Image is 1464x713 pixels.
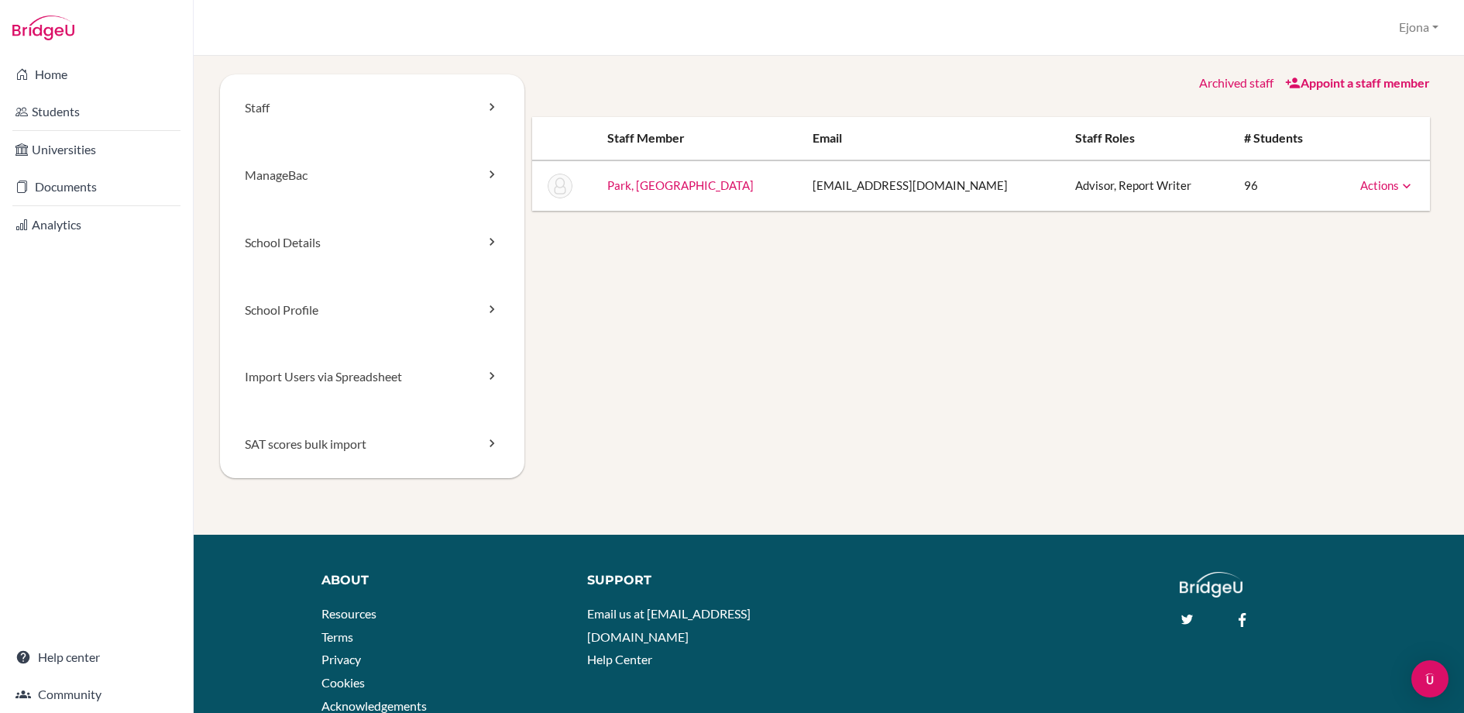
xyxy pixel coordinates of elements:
a: Help Center [587,652,652,666]
a: ManageBac [220,142,524,209]
a: Acknowledgements [321,698,427,713]
th: Staff member [595,117,799,160]
img: Bridge-U [12,15,74,40]
img: logo_white@2x-f4f0deed5e89b7ecb1c2cc34c3e3d731f90f0f143d5ea2071677605dd97b5244.png [1180,572,1242,598]
div: About [321,572,564,590]
th: Email [800,117,1064,160]
th: # students [1232,117,1332,160]
a: School Details [220,209,524,277]
td: Advisor, Report Writer [1063,160,1232,211]
a: SAT scores bulk import [220,411,524,478]
th: Staff roles [1063,117,1232,160]
td: [EMAIL_ADDRESS][DOMAIN_NAME] [800,160,1064,211]
a: Community [3,679,190,710]
a: Import Users via Spreadsheet [220,343,524,411]
div: Support [587,572,816,590]
a: Park, [GEOGRAPHIC_DATA] [607,178,754,192]
a: School Profile [220,277,524,344]
a: Home [3,59,190,90]
a: Actions [1360,178,1414,192]
a: Archived staff [1199,75,1273,90]
a: Documents [3,171,190,202]
a: Cookies [321,675,365,690]
div: Open Intercom Messenger [1411,660,1449,697]
a: Appoint a staff member [1285,75,1430,90]
td: 96 [1232,160,1332,211]
a: Email us at [EMAIL_ADDRESS][DOMAIN_NAME] [587,606,751,644]
a: Staff [220,74,524,142]
a: Help center [3,642,190,673]
img: Hulya Park [548,174,572,198]
button: Ejona [1392,13,1445,42]
a: Privacy [321,652,361,666]
a: Universities [3,134,190,165]
a: Terms [321,629,353,644]
a: Students [3,96,190,127]
a: Analytics [3,209,190,240]
a: Resources [321,606,376,621]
